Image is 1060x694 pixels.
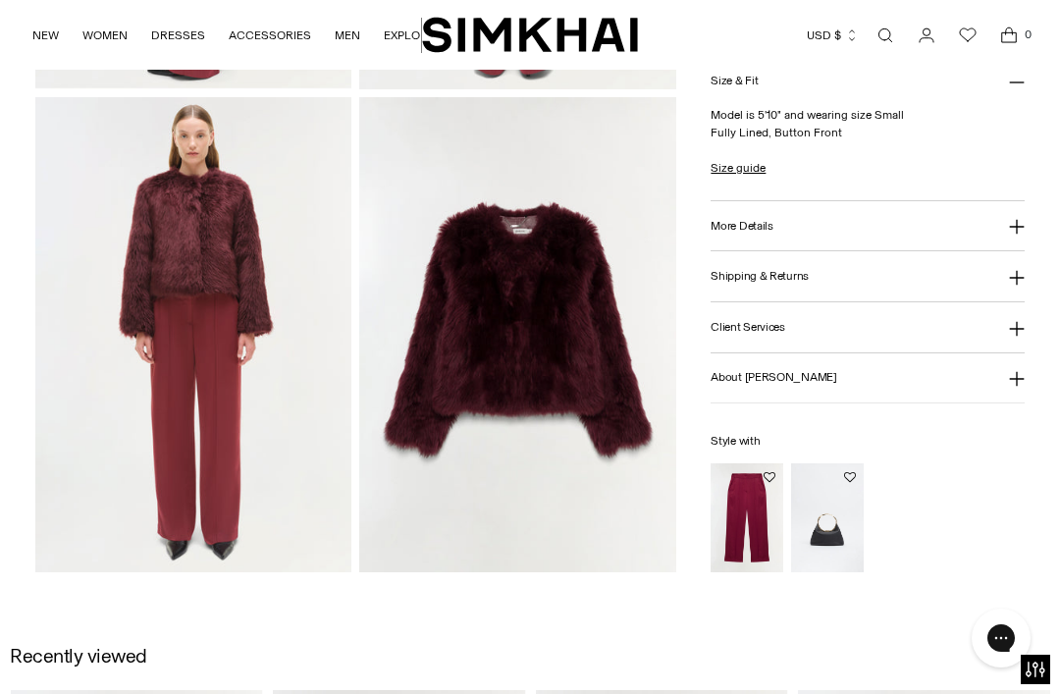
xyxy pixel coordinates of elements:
[335,14,360,57] a: MEN
[962,602,1040,674] iframe: Gorgias live chat messenger
[711,352,1025,402] button: About [PERSON_NAME]
[35,97,352,572] img: Natasha Shearling Jacket
[229,14,311,57] a: ACCESSORIES
[807,14,859,57] button: USD $
[82,14,128,57] a: WOMEN
[711,435,1025,448] h6: Style with
[1019,26,1036,43] span: 0
[32,14,59,57] a: NEW
[791,463,864,572] img: Luca Leather Top Handle Bag
[711,320,785,333] h3: Client Services
[764,471,775,483] button: Add to Wishlist
[384,14,435,57] a: EXPLORE
[989,16,1029,55] a: Open cart modal
[711,158,766,176] a: Size guide
[711,219,772,232] h3: More Details
[844,471,856,483] button: Add to Wishlist
[711,56,1025,106] button: Size & Fit
[866,16,905,55] a: Open search modal
[711,74,758,86] h3: Size & Fit
[907,16,946,55] a: Go to the account page
[711,200,1025,250] button: More Details
[711,371,836,384] h3: About [PERSON_NAME]
[151,14,205,57] a: DRESSES
[10,645,147,667] h2: Recently viewed
[711,105,1025,140] p: Model is 5'10" and wearing size Small Fully Lined, Button Front
[711,270,809,283] h3: Shipping & Returns
[16,619,197,678] iframe: Sign Up via Text for Offers
[948,16,987,55] a: Wishlist
[711,463,783,572] img: Kyra Satin Wide Leg Pant
[711,302,1025,352] button: Client Services
[359,97,676,572] img: Natasha Shearling Jacket
[711,251,1025,301] button: Shipping & Returns
[422,16,638,54] a: SIMKHAI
